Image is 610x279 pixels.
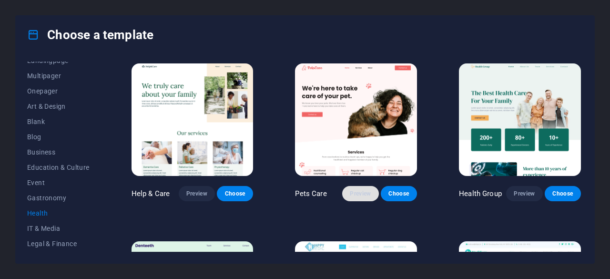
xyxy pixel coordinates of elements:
p: Help & Care [132,189,170,198]
button: Preview [506,186,542,201]
button: Preview [179,186,215,201]
img: Help & Care [132,63,254,176]
button: Blog [27,129,90,145]
button: Business [27,145,90,160]
button: IT & Media [27,221,90,236]
span: Multipager [27,72,90,80]
span: Choose [388,190,409,197]
span: Gastronomy [27,194,90,202]
span: Blank [27,118,90,125]
button: Blank [27,114,90,129]
button: Health [27,206,90,221]
span: Event [27,179,90,186]
span: Legal & Finance [27,240,90,248]
button: Gastronomy [27,190,90,206]
span: Onepager [27,87,90,95]
span: Preview [514,190,535,197]
button: Multipager [27,68,90,83]
button: Preview [342,186,378,201]
span: Choose [224,190,245,197]
span: Education & Culture [27,164,90,171]
button: Choose [545,186,581,201]
button: Legal & Finance [27,236,90,251]
h4: Choose a template [27,27,153,42]
button: Choose [217,186,253,201]
img: Pets Care [295,63,417,176]
button: Non-Profit [27,251,90,267]
p: Health Group [459,189,502,198]
span: Choose [552,190,573,197]
button: Choose [381,186,417,201]
span: Art & Design [27,103,90,110]
span: IT & Media [27,225,90,232]
span: Preview [186,190,207,197]
button: Education & Culture [27,160,90,175]
img: Health Group [459,63,581,176]
span: Preview [350,190,371,197]
span: Health [27,209,90,217]
button: Onepager [27,83,90,99]
span: Blog [27,133,90,141]
button: Event [27,175,90,190]
p: Pets Care [295,189,326,198]
button: Art & Design [27,99,90,114]
span: Business [27,148,90,156]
